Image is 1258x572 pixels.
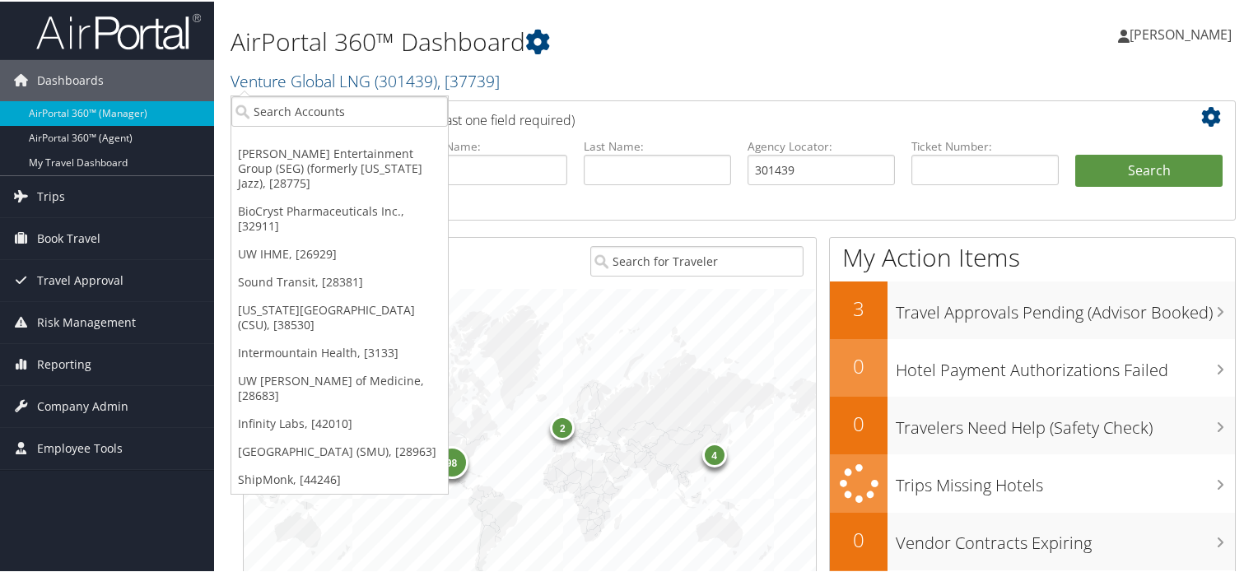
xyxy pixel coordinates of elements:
img: airportal-logo.png [36,11,201,49]
h1: AirPortal 360™ Dashboard [231,23,909,58]
input: Search Accounts [231,95,448,125]
h2: Airtinerary Lookup [256,102,1140,130]
a: 0Travelers Need Help (Safety Check) [830,395,1235,453]
a: Trips Missing Hotels [830,453,1235,511]
label: Ticket Number: [911,137,1059,153]
span: Travel Approval [37,258,123,300]
a: [PERSON_NAME] Entertainment Group (SEG) (formerly [US_STATE] Jazz), [28775] [231,138,448,196]
span: Employee Tools [37,426,123,467]
label: Last Name: [584,137,731,153]
a: Sound Transit, [28381] [231,267,448,295]
span: , [ 37739 ] [437,68,500,91]
span: Company Admin [37,384,128,426]
a: UW [PERSON_NAME] of Medicine, [28683] [231,365,448,408]
h2: 0 [830,408,888,436]
h3: Travelers Need Help (Safety Check) [896,407,1235,438]
span: Book Travel [37,216,100,258]
span: Risk Management [37,300,136,342]
h1: My Action Items [830,239,1235,273]
h3: Trips Missing Hotels [896,464,1235,495]
a: BioCryst Pharmaceuticals Inc., [32911] [231,196,448,239]
div: 2 [550,414,575,439]
a: 0Vendor Contracts Expiring [830,511,1235,569]
a: [GEOGRAPHIC_DATA] (SMU), [28963] [231,436,448,464]
button: Search [1075,153,1223,186]
h3: Hotel Payment Authorizations Failed [896,349,1235,380]
a: [US_STATE][GEOGRAPHIC_DATA] (CSU), [38530] [231,295,448,337]
a: UW IHME, [26929] [231,239,448,267]
a: 0Hotel Payment Authorizations Failed [830,337,1235,395]
input: Search for Traveler [590,244,804,275]
a: Infinity Labs, [42010] [231,408,448,436]
h2: 0 [830,351,888,379]
span: ( 301439 ) [375,68,437,91]
a: Intermountain Health, [3133] [231,337,448,365]
a: [PERSON_NAME] [1118,8,1248,58]
span: Dashboards [37,58,104,100]
span: (at least one field required) [417,109,575,128]
span: Trips [37,174,65,216]
h3: Travel Approvals Pending (Advisor Booked) [896,291,1235,323]
label: Agency Locator: [748,137,895,153]
a: Venture Global LNG [231,68,500,91]
label: First Name: [420,137,567,153]
a: 3Travel Approvals Pending (Advisor Booked) [830,280,1235,337]
a: ShipMonk, [44246] [231,464,448,492]
h3: Vendor Contracts Expiring [896,522,1235,553]
span: Reporting [37,342,91,384]
span: [PERSON_NAME] [1130,24,1232,42]
div: 4 [701,440,726,465]
h2: 0 [830,524,888,552]
div: 98 [435,444,468,477]
h2: 3 [830,293,888,321]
